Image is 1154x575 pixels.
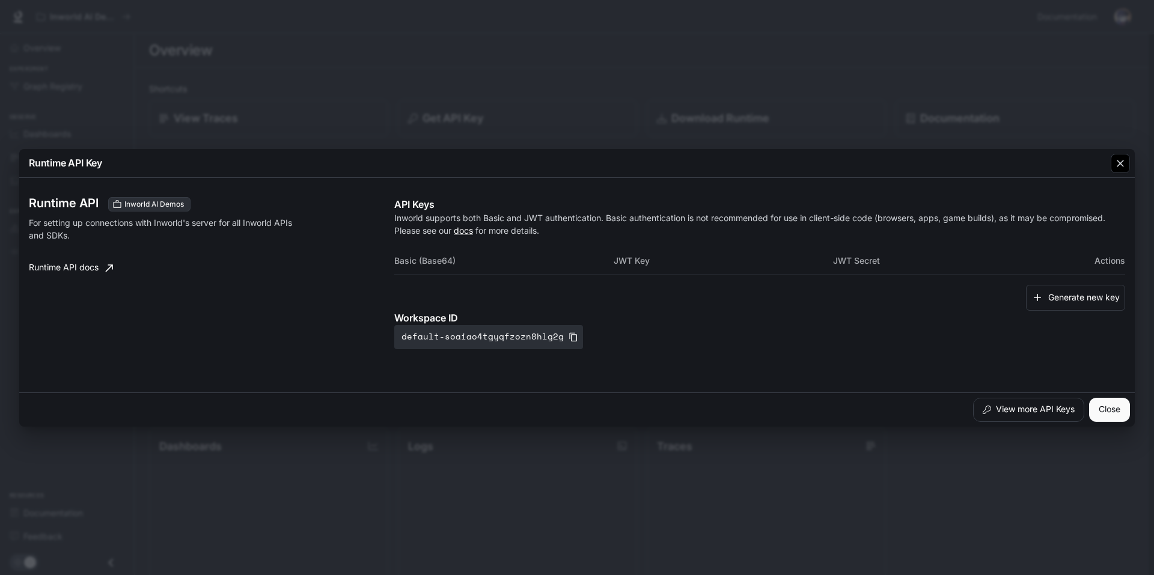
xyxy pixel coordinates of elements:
[973,398,1084,422] button: View more API Keys
[394,197,1125,211] p: API Keys
[29,156,102,170] p: Runtime API Key
[1026,285,1125,311] button: Generate new key
[1089,398,1130,422] button: Close
[614,246,833,275] th: JWT Key
[394,325,583,349] button: default-soaiao4tgyqfzozn8hlg2g
[1052,246,1125,275] th: Actions
[394,246,614,275] th: Basic (Base64)
[120,199,189,210] span: Inworld AI Demos
[833,246,1052,275] th: JWT Secret
[454,225,473,236] a: docs
[394,211,1125,237] p: Inworld supports both Basic and JWT authentication. Basic authentication is not recommended for u...
[29,197,99,209] h3: Runtime API
[394,311,1125,325] p: Workspace ID
[108,197,191,211] div: These keys will apply to your current workspace only
[24,256,118,280] a: Runtime API docs
[29,216,296,242] p: For setting up connections with Inworld's server for all Inworld APIs and SDKs.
